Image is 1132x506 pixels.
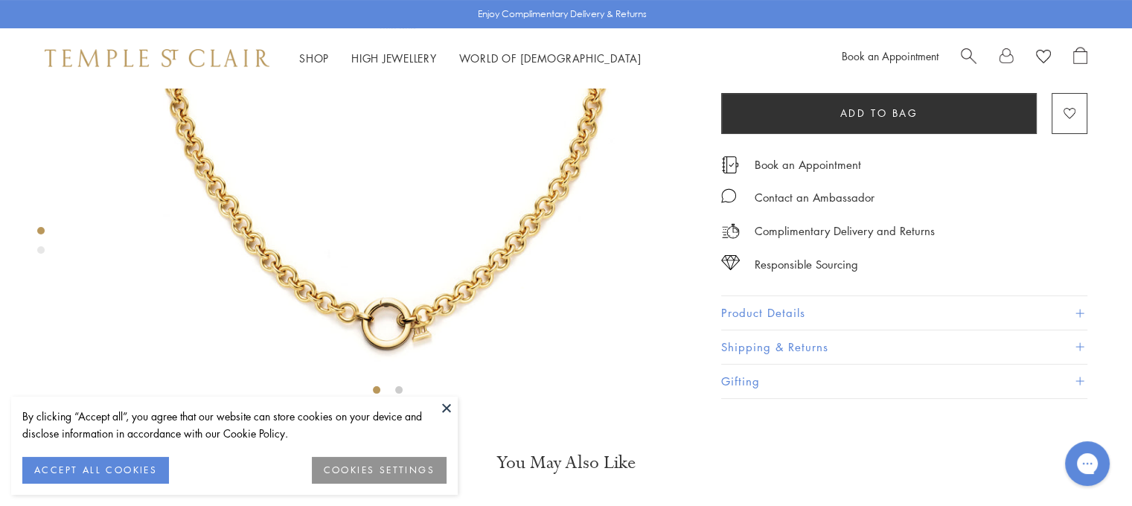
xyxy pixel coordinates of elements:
[299,49,642,68] nav: Main navigation
[351,51,437,65] a: High JewelleryHigh Jewellery
[721,255,740,270] img: icon_sourcing.svg
[312,457,447,484] button: COOKIES SETTINGS
[45,49,269,67] img: Temple St. Clair
[721,156,739,173] img: icon_appointment.svg
[721,222,740,240] img: icon_delivery.svg
[961,47,976,69] a: Search
[721,296,1087,330] button: Product Details
[60,451,1072,475] h3: You May Also Like
[22,457,169,484] button: ACCEPT ALL COOKIES
[37,223,45,266] div: Product gallery navigation
[721,365,1087,398] button: Gifting
[721,330,1087,364] button: Shipping & Returns
[1036,47,1051,69] a: View Wishlist
[22,408,447,442] div: By clicking “Accept all”, you agree that our website can store cookies on your device and disclos...
[755,188,874,207] div: Contact an Ambassador
[755,156,861,173] a: Book an Appointment
[1073,47,1087,69] a: Open Shopping Bag
[842,48,938,63] a: Book an Appointment
[299,51,329,65] a: ShopShop
[459,51,642,65] a: World of [DEMOGRAPHIC_DATA]World of [DEMOGRAPHIC_DATA]
[755,222,935,240] p: Complimentary Delivery and Returns
[478,7,647,22] p: Enjoy Complimentary Delivery & Returns
[1058,436,1117,491] iframe: Gorgias live chat messenger
[721,93,1037,134] button: Add to bag
[840,105,918,121] span: Add to bag
[755,255,858,274] div: Responsible Sourcing
[721,188,736,203] img: MessageIcon-01_2.svg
